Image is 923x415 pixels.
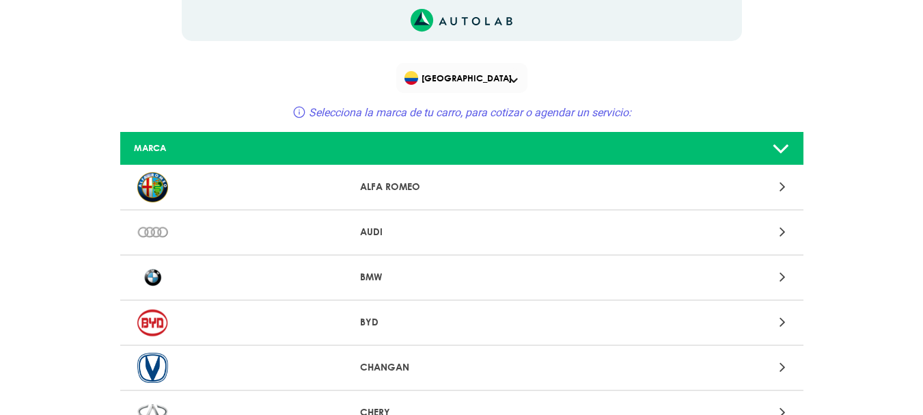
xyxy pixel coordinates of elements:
div: Flag of COLOMBIA[GEOGRAPHIC_DATA] [396,63,527,93]
span: Selecciona la marca de tu carro, para cotizar o agendar un servicio: [309,106,631,119]
img: ALFA ROMEO [137,172,168,202]
p: BMW [360,270,563,284]
img: CHANGAN [137,353,168,383]
p: CHANGAN [360,360,563,375]
p: BYD [360,315,563,330]
a: Link al sitio de autolab [411,13,512,26]
div: MARCA [124,142,349,155]
span: [GEOGRAPHIC_DATA] [404,68,521,88]
p: AUDI [360,225,563,239]
img: Flag of COLOMBIA [404,71,418,85]
img: BYD [137,308,168,338]
p: ALFA ROMEO [360,180,563,194]
img: AUDI [137,217,168,247]
a: MARCA [120,132,803,165]
img: BMW [137,263,168,293]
